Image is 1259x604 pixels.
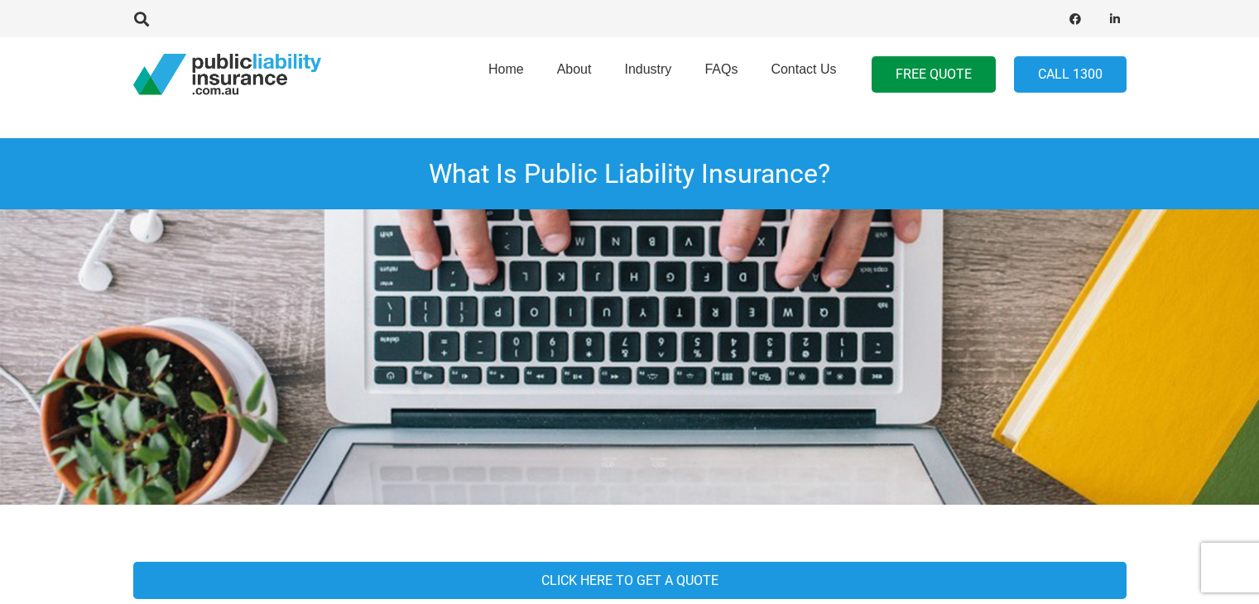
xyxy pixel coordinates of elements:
[704,62,738,76] span: FAQs
[557,62,592,76] span: About
[1014,56,1127,93] a: Call 1300
[541,32,608,117] a: About
[472,32,541,117] a: Home
[872,56,996,93] a: FREE QUOTE
[1103,7,1127,31] a: LinkedIn
[771,62,836,76] span: Contact Us
[133,562,1127,599] a: Click here to get a quote
[688,32,754,117] a: FAQs
[754,32,853,117] a: Contact Us
[624,62,671,76] span: Industry
[1064,7,1087,31] a: Facebook
[608,32,688,117] a: Industry
[133,54,321,95] a: pli_logotransparent
[488,62,524,76] span: Home
[126,12,159,26] a: Search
